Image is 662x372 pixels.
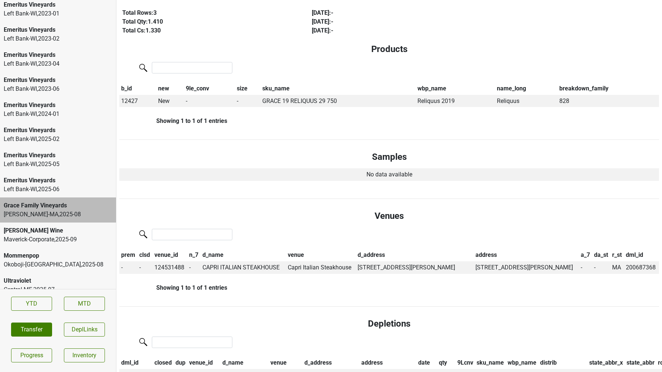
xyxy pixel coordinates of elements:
th: closed: activate to sort column ascending [153,357,174,369]
div: Left Bank-WI , 2023 - 06 [4,85,112,93]
div: Total Cs: 1.330 [122,26,295,35]
th: b_id: activate to sort column descending [119,82,157,95]
div: Left Bank-WI , 2025 - 05 [4,160,112,169]
td: 124531488 [153,261,187,274]
th: distrib: activate to sort column ascending [538,357,588,369]
div: Emeritus Vineyards [4,51,112,59]
th: qty: activate to sort column ascending [437,357,455,369]
button: DeplLinks [64,323,105,337]
th: n_7: activate to sort column ascending [187,249,201,262]
button: Transfer [11,323,52,337]
div: Mommenpop [4,251,112,260]
th: size: activate to sort column ascending [235,82,260,95]
th: wbp_name: activate to sort column ascending [506,357,538,369]
div: Ultraviolet [4,276,112,285]
td: Reliquus 2019 [416,95,495,107]
div: Left Bank-WI , 2023 - 01 [4,9,112,18]
td: Capri Italian Steakhouse [286,261,356,274]
td: 828 [557,95,659,107]
h4: Samples [125,152,653,162]
h4: Depletions [125,318,653,329]
th: da_st: activate to sort column ascending [592,249,611,262]
th: breakdown_family: activate to sort column ascending [557,82,659,95]
div: Emeritus Vineyards [4,76,112,85]
div: Left Bank-WI , 2023 - 02 [4,34,112,43]
th: 9le_conv: activate to sort column ascending [184,82,235,95]
td: [STREET_ADDRESS][PERSON_NAME] [356,261,474,274]
th: sku_name: activate to sort column ascending [260,82,416,95]
td: MA [610,261,624,274]
th: date: activate to sort column ascending [416,357,437,369]
div: Grace Family Vineyards [4,201,112,210]
div: Showing 1 to 1 of 1 entries [119,117,227,124]
th: d_name: activate to sort column ascending [201,249,286,262]
td: Reliquus [495,95,557,107]
td: - [184,95,235,107]
td: [STREET_ADDRESS][PERSON_NAME] [474,261,579,274]
div: Emeritus Vineyards [4,101,112,110]
div: [DATE] : - [312,17,484,26]
td: - [138,261,153,274]
td: GRACE 19 RELIQUUS 29 750 [260,95,416,107]
div: Emeritus Vineyards [4,151,112,160]
td: No data available [119,168,659,181]
h4: Products [125,44,653,55]
div: Emeritus Vineyards [4,0,112,9]
td: New [157,95,184,107]
th: venue_id: activate to sort column ascending [187,357,221,369]
th: 9Lcnv: activate to sort column ascending [455,357,475,369]
th: dml_id: activate to sort column ascending [119,357,153,369]
th: a_7: activate to sort column ascending [579,249,592,262]
div: Emeritus Vineyards [4,176,112,185]
div: Total Rows: 3 [122,8,295,17]
div: Central-ME , 2025 - 07 [4,285,112,294]
th: venue: activate to sort column ascending [269,357,303,369]
div: Okoboji-[GEOGRAPHIC_DATA] , 2025 - 08 [4,260,112,269]
div: [PERSON_NAME] Wine [4,226,112,235]
th: state_abbr: activate to sort column ascending [625,357,656,369]
th: clsd: activate to sort column ascending [138,249,153,262]
div: Left Bank-WI , 2023 - 04 [4,59,112,68]
td: - [579,261,592,274]
div: Left Bank-WI , 2025 - 06 [4,185,112,194]
div: Left Bank-WI , 2024 - 01 [4,110,112,118]
div: Total Qty: 1.410 [122,17,295,26]
th: address: activate to sort column ascending [359,357,416,369]
th: d_address: activate to sort column ascending [356,249,474,262]
th: name_long: activate to sort column ascending [495,82,557,95]
th: wbp_name: activate to sort column ascending [416,82,495,95]
td: - [592,261,611,274]
th: prem: activate to sort column descending [119,249,138,262]
div: Left Bank-WI , 2025 - 02 [4,135,112,144]
div: [DATE] : - [312,8,484,17]
th: dup: activate to sort column ascending [174,357,187,369]
td: - [119,261,138,274]
a: MTD [64,297,105,311]
td: CAPRI ITALIAN STEAKHOUSE [201,261,286,274]
div: Emeritus Vineyards [4,25,112,34]
td: 200687368 [624,261,659,274]
th: d_name: activate to sort column ascending [221,357,269,369]
div: [DATE] : - [312,26,484,35]
span: 12427 [121,97,138,104]
a: Inventory [64,348,105,362]
th: d_address: activate to sort column ascending [303,357,360,369]
div: Emeritus Vineyards [4,126,112,135]
h4: Venues [125,211,653,221]
th: dml_id: activate to sort column ascending [624,249,659,262]
a: Progress [11,348,52,362]
div: [PERSON_NAME]-MA , 2025 - 08 [4,210,112,219]
th: address: activate to sort column ascending [474,249,579,262]
div: Maverick-Corporate , 2025 - 09 [4,235,112,244]
th: sku_name: activate to sort column ascending [475,357,506,369]
div: Showing 1 to 1 of 1 entries [119,284,227,291]
th: new: activate to sort column ascending [157,82,184,95]
a: YTD [11,297,52,311]
th: venue_id: activate to sort column ascending [153,249,187,262]
th: state_abbr_x: activate to sort column ascending [587,357,625,369]
td: - [187,261,201,274]
th: venue: activate to sort column ascending [286,249,356,262]
td: - [235,95,260,107]
th: r_st: activate to sort column ascending [610,249,624,262]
